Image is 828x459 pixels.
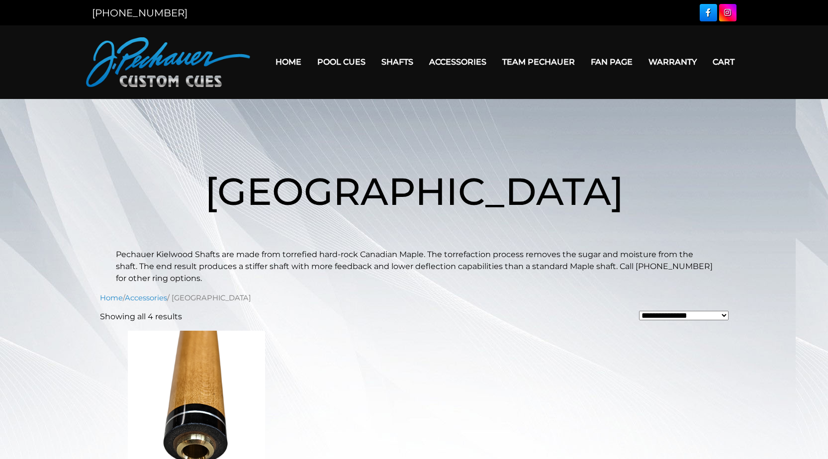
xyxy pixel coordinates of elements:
span: [GEOGRAPHIC_DATA] [205,168,624,214]
a: [PHONE_NUMBER] [92,7,187,19]
a: Home [268,49,309,75]
img: Pechauer Custom Cues [86,37,250,87]
a: Home [100,293,123,302]
a: Fan Page [583,49,641,75]
nav: Breadcrumb [100,292,729,303]
a: Shafts [373,49,421,75]
a: Accessories [421,49,494,75]
select: Shop order [639,311,729,320]
a: Team Pechauer [494,49,583,75]
a: Warranty [641,49,705,75]
p: Pechauer Kielwood Shafts are made from torrefied hard-rock Canadian Maple. The torrefaction proce... [116,249,713,284]
a: Pool Cues [309,49,373,75]
a: Cart [705,49,742,75]
p: Showing all 4 results [100,311,182,323]
a: Accessories [125,293,167,302]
